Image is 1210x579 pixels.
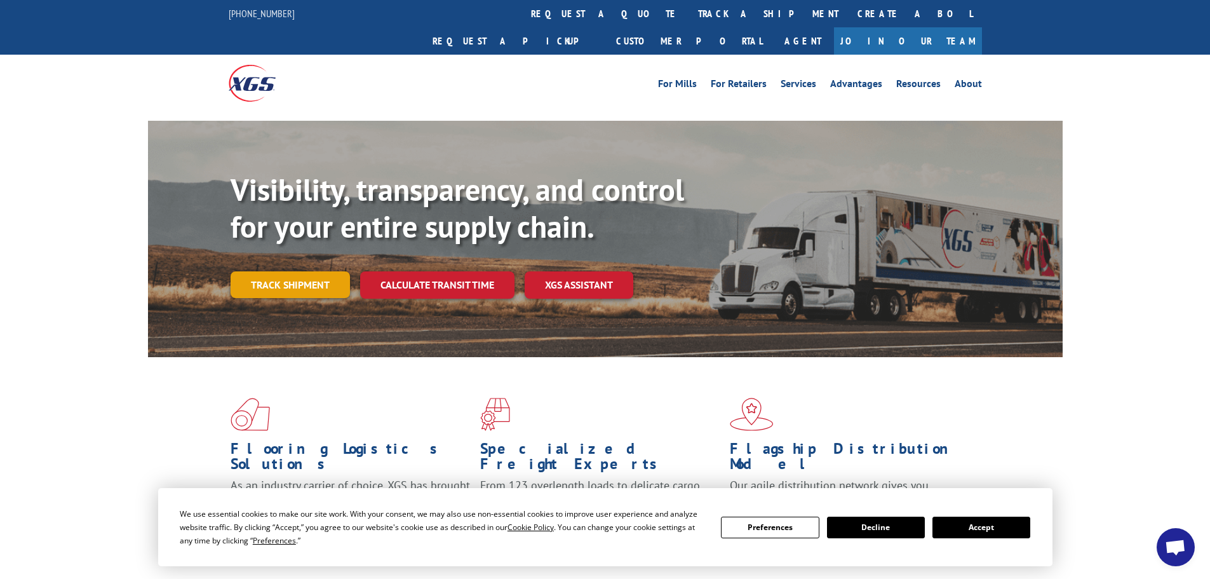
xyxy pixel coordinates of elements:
a: Resources [896,79,941,93]
button: Accept [932,517,1030,538]
span: As an industry carrier of choice, XGS has brought innovation and dedication to flooring logistics... [231,478,470,523]
button: Preferences [721,517,819,538]
a: For Retailers [711,79,767,93]
a: Advantages [830,79,882,93]
a: Customer Portal [607,27,772,55]
a: About [955,79,982,93]
a: Agent [772,27,834,55]
a: [PHONE_NUMBER] [229,7,295,20]
div: We use essential cookies to make our site work. With your consent, we may also use non-essential ... [180,507,706,547]
button: Decline [827,517,925,538]
span: Preferences [253,535,296,546]
b: Visibility, transparency, and control for your entire supply chain. [231,170,684,246]
h1: Specialized Freight Experts [480,441,720,478]
h1: Flooring Logistics Solutions [231,441,471,478]
span: Cookie Policy [508,522,554,533]
a: Request a pickup [423,27,607,55]
p: From 123 overlength loads to delicate cargo, our experienced staff knows the best way to move you... [480,478,720,535]
span: Our agile distribution network gives you nationwide inventory management on demand. [730,478,964,508]
div: Cookie Consent Prompt [158,488,1052,566]
a: Services [781,79,816,93]
a: Open chat [1157,528,1195,566]
a: XGS ASSISTANT [525,271,633,299]
img: xgs-icon-flagship-distribution-model-red [730,398,774,431]
img: xgs-icon-total-supply-chain-intelligence-red [231,398,270,431]
a: Calculate transit time [360,271,514,299]
a: For Mills [658,79,697,93]
a: Track shipment [231,271,350,298]
h1: Flagship Distribution Model [730,441,970,478]
a: Join Our Team [834,27,982,55]
img: xgs-icon-focused-on-flooring-red [480,398,510,431]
